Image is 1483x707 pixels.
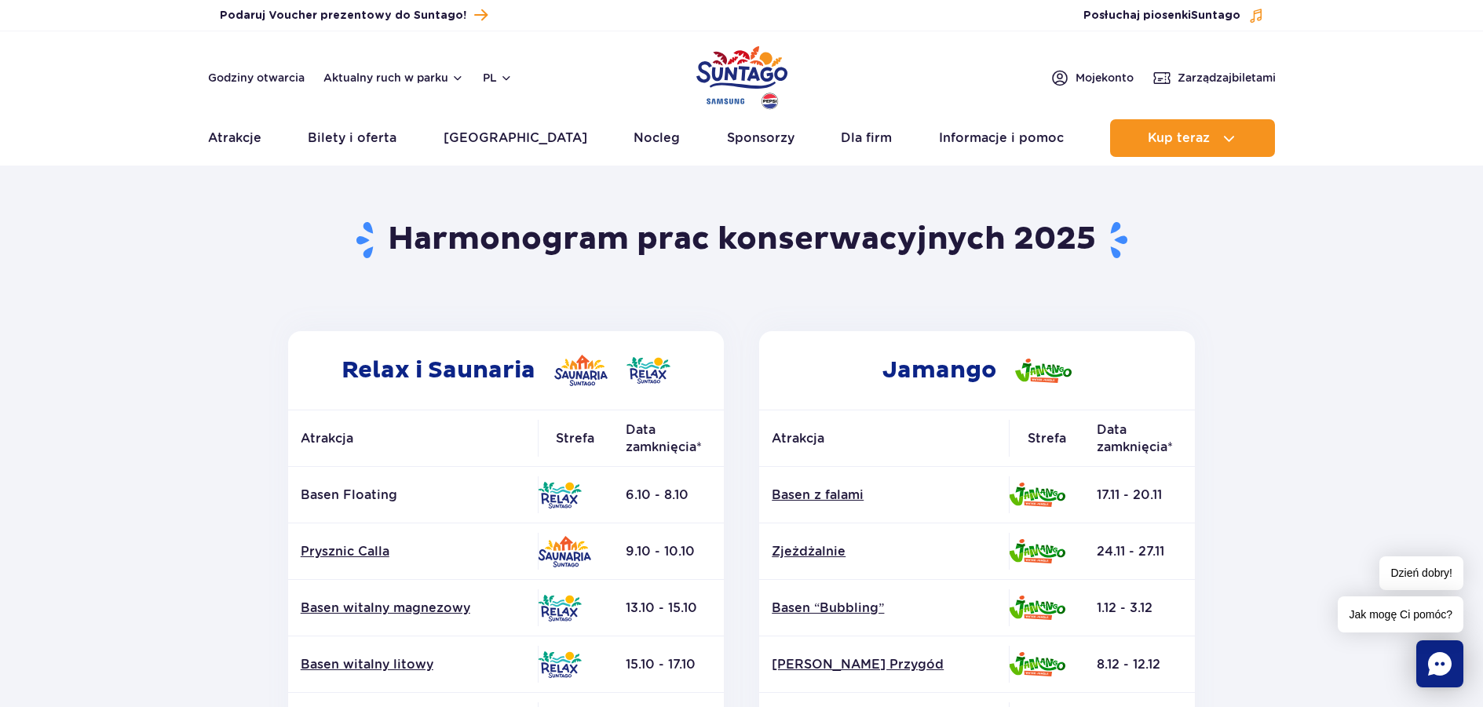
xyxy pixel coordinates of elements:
img: Jamango [1009,652,1065,676]
a: Mojekonto [1050,68,1134,87]
th: Atrakcja [288,410,538,467]
a: Zarządzajbiletami [1152,68,1276,87]
img: Relax [626,357,670,384]
span: Podaruj Voucher prezentowy do Suntago! [220,8,466,24]
a: Basen witalny magnezowy [301,599,525,617]
td: 13.10 - 15.10 [613,580,724,636]
a: [GEOGRAPHIC_DATA] [444,119,587,157]
button: Posłuchaj piosenkiSuntago [1083,8,1264,24]
a: Atrakcje [208,119,261,157]
img: Relax [538,595,582,621]
th: Strefa [1009,410,1084,467]
button: Aktualny ruch w parku [323,71,464,84]
span: Moje konto [1076,70,1134,86]
a: Prysznic Calla [301,543,525,560]
span: Jak mogę Ci pomóc? [1338,596,1463,632]
td: 1.12 - 3.12 [1084,580,1195,636]
button: pl [483,70,513,86]
td: 6.10 - 8.10 [613,467,724,523]
img: Jamango [1015,359,1072,383]
a: Informacje i pomoc [939,119,1064,157]
img: Relax [538,651,582,678]
a: Basen “Bubbling” [772,599,996,617]
img: Saunaria [554,355,608,386]
td: 15.10 - 17.10 [613,636,724,693]
a: Zjeżdżalnie [772,543,996,560]
span: Posłuchaj piosenki [1083,8,1240,24]
img: Relax [538,482,582,508]
td: 9.10 - 10.10 [613,523,724,580]
p: Basen Floating [301,487,525,504]
th: Data zamknięcia* [613,410,724,467]
a: Podaruj Voucher prezentowy do Suntago! [220,5,488,26]
a: Godziny otwarcia [208,70,305,86]
img: Jamango [1009,539,1065,563]
a: Basen witalny litowy [301,656,525,673]
span: Zarządzaj biletami [1178,70,1276,86]
td: 8.12 - 12.12 [1084,636,1195,693]
h2: Relax i Saunaria [288,331,724,410]
td: 24.11 - 27.11 [1084,523,1195,580]
th: Data zamknięcia* [1084,410,1195,467]
a: Park of Poland [696,39,787,111]
th: Atrakcja [759,410,1009,467]
span: Kup teraz [1148,131,1210,145]
a: [PERSON_NAME] Przygód [772,656,996,673]
img: Saunaria [538,536,591,567]
th: Strefa [538,410,613,467]
a: Bilety i oferta [308,119,396,157]
div: Chat [1416,640,1463,687]
a: Basen z falami [772,487,996,504]
a: Nocleg [634,119,680,157]
span: Suntago [1191,10,1240,21]
img: Jamango [1009,483,1065,507]
a: Sponsorzy [727,119,794,157]
h2: Jamango [759,331,1195,410]
img: Jamango [1009,596,1065,620]
h1: Harmonogram prac konserwacyjnych 2025 [282,220,1201,261]
span: Dzień dobry! [1379,556,1463,590]
button: Kup teraz [1110,119,1275,157]
td: 17.11 - 20.11 [1084,467,1195,523]
a: Dla firm [841,119,892,157]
